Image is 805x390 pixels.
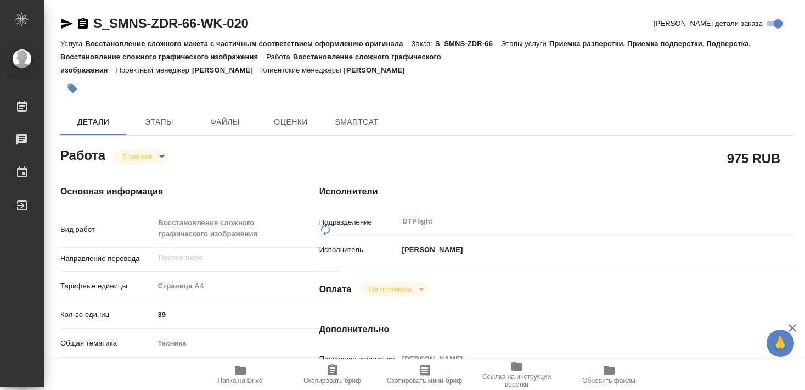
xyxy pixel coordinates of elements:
a: S_SMNS-ZDR-66-WK-020 [93,16,249,31]
button: Обновить файлы [563,359,655,390]
input: Пустое поле [157,251,315,264]
div: Техника [154,334,341,353]
p: Этапы услуги [501,40,549,48]
span: [PERSON_NAME] детали заказа [654,18,763,29]
span: Оценки [264,115,317,129]
p: Восстановление сложного макета с частичным соответствием оформлению оригинала [85,40,411,48]
button: В работе [119,152,155,161]
h2: Работа [60,144,105,164]
span: Детали [67,115,120,129]
span: Скопировать мини-бриф [387,377,462,385]
p: Тарифные единицы [60,281,154,292]
p: Кол-во единиц [60,309,154,320]
button: Скопировать ссылку [76,17,89,30]
p: Направление перевода [60,253,154,264]
p: Работа [266,53,293,61]
span: Папка на Drive [218,377,263,385]
span: Скопировать бриф [303,377,361,385]
button: Ссылка на инструкции верстки [471,359,563,390]
span: Ссылка на инструкции верстки [477,373,556,388]
button: Не оплачена [365,285,414,294]
p: Последнее изменение [319,354,398,365]
button: Скопировать ссылку для ЯМессенджера [60,17,74,30]
p: Услуга [60,40,85,48]
p: Подразделение [319,217,398,228]
p: Вид работ [60,224,154,235]
p: [PERSON_NAME] [192,66,261,74]
p: [PERSON_NAME] [398,244,463,255]
button: Папка на Drive [194,359,286,390]
input: Пустое поле [398,351,753,367]
p: Общая тематика [60,338,154,349]
h4: Дополнительно [319,323,793,336]
input: ✎ Введи что-нибудь [154,307,341,322]
button: Скопировать бриф [286,359,379,390]
span: Этапы [133,115,185,129]
p: [PERSON_NAME] [344,66,413,74]
span: SmartCat [330,115,383,129]
span: Файлы [199,115,251,129]
h2: 975 RUB [727,149,780,168]
p: Заказ: [412,40,435,48]
span: 🙏 [771,332,790,355]
p: Исполнитель [319,244,398,255]
div: В работе [114,149,168,164]
span: Обновить файлы [582,377,635,385]
h4: Исполнители [319,185,793,198]
p: Клиентские менеджеры [261,66,344,74]
div: В работе [360,282,427,297]
button: Скопировать мини-бриф [379,359,471,390]
button: Добавить тэг [60,76,85,101]
p: Проектный менеджер [116,66,192,74]
button: 🙏 [767,330,794,357]
div: Страница А4 [154,277,341,296]
h4: Основная информация [60,185,275,198]
p: S_SMNS-ZDR-66 [435,40,501,48]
